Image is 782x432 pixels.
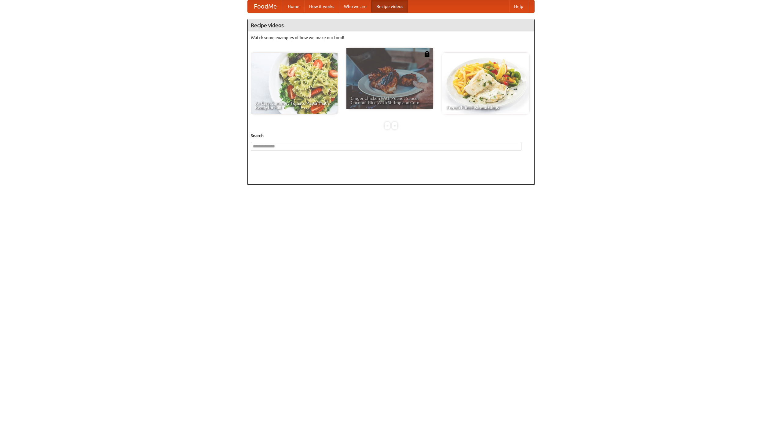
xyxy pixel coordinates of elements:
[509,0,528,13] a: Help
[447,105,525,110] span: French Fries Fish and Chips
[248,0,283,13] a: FoodMe
[255,101,333,110] span: An Easy, Summery Tomato Pasta That's Ready for Fall
[248,19,534,31] h4: Recipe videos
[251,133,531,139] h5: Search
[251,34,531,41] p: Watch some examples of how we make our food!
[304,0,339,13] a: How it works
[442,53,529,114] a: French Fries Fish and Chips
[392,122,397,129] div: »
[339,0,371,13] a: Who we are
[283,0,304,13] a: Home
[424,51,430,57] img: 483408.png
[385,122,390,129] div: «
[371,0,408,13] a: Recipe videos
[251,53,338,114] a: An Easy, Summery Tomato Pasta That's Ready for Fall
